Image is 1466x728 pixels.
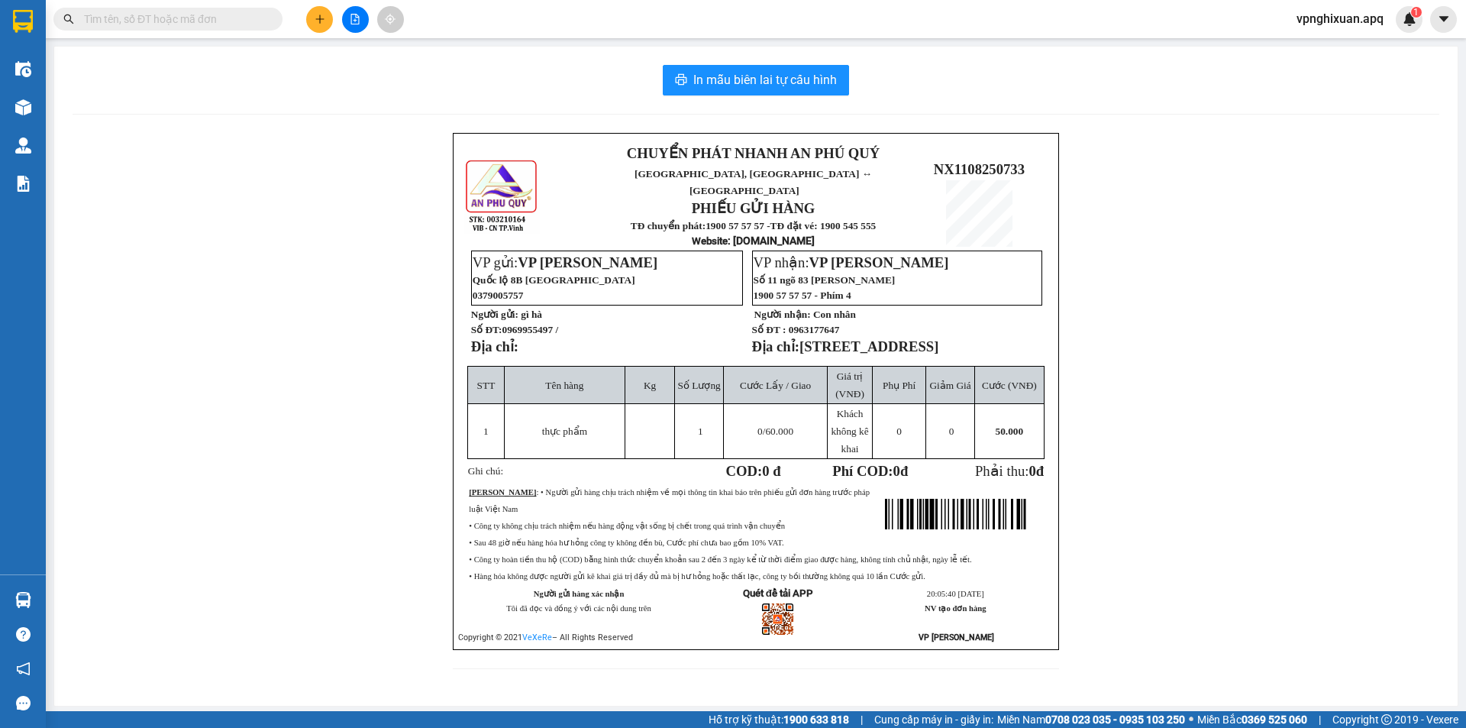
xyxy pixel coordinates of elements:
span: • Công ty hoàn tiền thu hộ (COD) bằng hình thức chuyển khoản sau 2 đến 3 ngày kể từ thời điểm gia... [469,555,971,564]
strong: Địa chỉ: [752,338,799,354]
span: Tên hàng [545,380,583,391]
strong: 0708 023 035 - 0935 103 250 [1045,713,1185,726]
a: VeXeRe [522,633,552,642]
strong: Số ĐT: [471,324,558,335]
span: Phải thu: [975,463,1044,479]
span: 0379005757 [473,290,524,301]
span: Phụ Phí [883,380,915,391]
span: Hỗ trợ kỹ thuật: [709,711,849,728]
strong: PHIẾU GỬI HÀNG [692,200,815,216]
span: Con nhân [813,309,856,320]
span: Website [692,235,728,247]
span: Giảm Giá [929,380,970,391]
button: file-add [342,6,369,33]
input: Tìm tên, số ĐT hoặc mã đơn [84,11,264,28]
strong: Số ĐT : [752,324,786,335]
span: Quốc lộ 8B [GEOGRAPHIC_DATA] [473,274,635,286]
span: copyright [1381,714,1392,725]
span: 1 [483,425,489,437]
button: caret-down [1430,6,1457,33]
span: /60.000 [757,425,793,437]
strong: : [DOMAIN_NAME] [692,235,815,247]
button: printerIn mẫu biên lai tự cấu hình [663,65,849,95]
span: [GEOGRAPHIC_DATA], [GEOGRAPHIC_DATA] ↔ [GEOGRAPHIC_DATA] [48,65,173,105]
span: Khách không kê khai [831,408,868,455]
span: [GEOGRAPHIC_DATA], [GEOGRAPHIC_DATA] ↔ [GEOGRAPHIC_DATA] [635,168,872,196]
span: Cung cấp máy in - giấy in: [874,711,993,728]
button: plus [306,6,333,33]
img: icon-new-feature [1403,12,1416,26]
span: question-circle [16,627,31,642]
span: VP [PERSON_NAME] [518,254,657,270]
span: 1 [698,425,703,437]
strong: [PERSON_NAME] [469,488,536,497]
strong: CHUYỂN PHÁT NHANH AN PHÚ QUÝ [627,145,880,161]
img: solution-icon [15,176,31,192]
strong: Người gửi: [471,309,518,320]
span: Số 11 ngõ 83 [PERSON_NAME] [754,274,896,286]
span: Ghi chú: [468,465,503,477]
span: search [63,14,74,24]
img: warehouse-icon [15,61,31,77]
span: 50.000 [996,425,1024,437]
img: warehouse-icon [15,592,31,608]
strong: Người gửi hàng xác nhận [534,590,625,598]
span: VP gửi: [473,254,657,270]
strong: VP [PERSON_NAME] [919,633,994,642]
span: 0 [949,425,954,437]
span: 0 [757,425,763,437]
strong: 1900 57 57 57 - [706,220,770,231]
strong: TĐ đặt vé: 1900 545 555 [770,220,877,231]
span: notification [16,662,31,676]
span: aim [385,14,396,24]
img: warehouse-icon [15,138,31,154]
span: VP nhận: [754,254,949,270]
button: aim [377,6,404,33]
span: vpnghixuan.apq [1284,9,1396,28]
span: 0963177647 [789,324,840,335]
strong: PHIẾU GỬI HÀNG [50,108,174,125]
span: ⚪️ [1189,717,1193,723]
strong: NV tạo đơn hàng [925,604,986,613]
span: • Công ty không chịu trách nhiệm nếu hàng động vật sống bị chết trong quá trình vận chuyển [469,522,785,530]
strong: 1900 633 818 [783,713,849,726]
span: file-add [350,14,360,24]
span: 1 [1413,7,1419,18]
span: plus [315,14,325,24]
span: Giá trị (VNĐ) [835,370,864,400]
span: 0 [893,463,900,479]
span: In mẫu biên lai tự cấu hình [693,70,837,89]
strong: 0369 525 060 [1242,713,1307,726]
span: VP [PERSON_NAME] [809,254,949,270]
span: Miền Bắc [1197,711,1307,728]
span: 0 [1028,463,1035,479]
span: NX1108250733 [934,161,1025,177]
span: 1900 57 57 57 - Phím 4 [754,290,851,301]
span: | [861,711,863,728]
sup: 1 [1411,7,1422,18]
span: Cước Lấy / Giao [740,380,811,391]
span: NX1108250576 [179,98,270,114]
span: Số Lượng [678,380,721,391]
strong: Người nhận: [754,309,811,320]
span: | [1319,711,1321,728]
span: caret-down [1437,12,1451,26]
span: 0 [896,425,902,437]
span: printer [675,73,687,88]
span: • Sau 48 giờ nếu hàng hóa hư hỏng công ty không đền bù, Cước phí chưa bao gồm 10% VAT. [469,539,783,547]
span: Copyright © 2021 – All Rights Reserved [458,633,633,642]
span: gì hà [521,309,542,320]
span: [STREET_ADDRESS] [799,338,938,354]
span: STT [477,380,496,391]
span: 20:05:40 [DATE] [927,590,984,598]
span: : • Người gửi hàng chịu trách nhiệm về mọi thông tin khai báo trên phiếu gửi đơn hàng trước pháp ... [469,488,870,513]
span: đ [1036,463,1044,479]
span: message [16,696,31,710]
strong: TĐ chuyển phát: [631,220,706,231]
span: Tôi đã đọc và đồng ý với các nội dung trên [506,604,651,613]
strong: COD: [726,463,781,479]
span: 0 đ [762,463,780,479]
span: Cước (VNĐ) [982,380,1037,391]
img: logo [464,158,540,234]
img: logo [8,53,46,129]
